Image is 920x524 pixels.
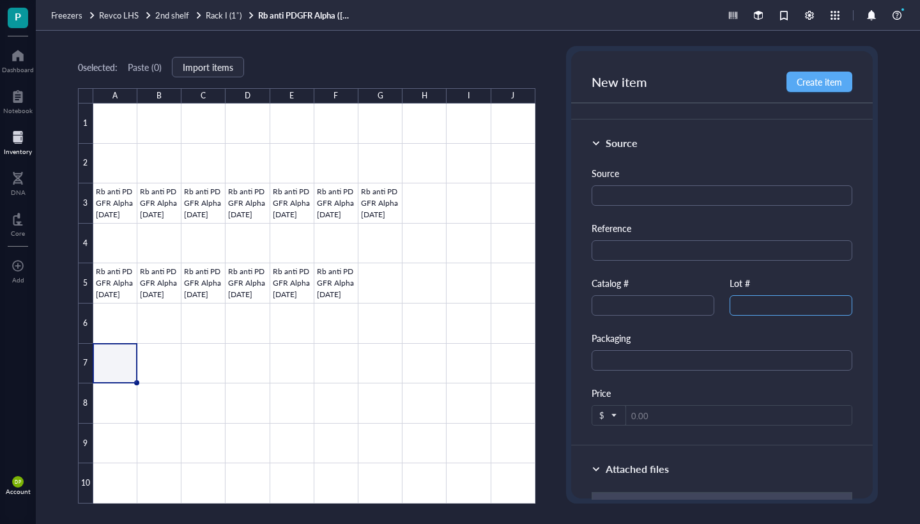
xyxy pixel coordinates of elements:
[2,45,34,73] a: Dashboard
[183,62,233,72] span: Import items
[258,10,354,21] a: Rb anti PDGFR Alpha ([PERSON_NAME]/now ThermoSci)
[78,383,93,424] div: 8
[422,88,427,104] div: H
[4,127,32,155] a: Inventory
[11,189,26,196] div: DNA
[592,166,852,180] div: Source
[3,107,33,114] div: Notebook
[511,88,514,104] div: J
[4,148,32,155] div: Inventory
[606,135,638,151] div: Source
[333,88,338,104] div: F
[2,66,34,73] div: Dashboard
[468,88,470,104] div: I
[155,9,189,21] span: 2nd shelf
[730,276,852,290] div: Lot #
[245,88,250,104] div: D
[15,479,20,484] span: DP
[11,229,25,237] div: Core
[128,57,162,77] button: Paste (0)
[592,221,852,235] div: Reference
[78,104,93,144] div: 1
[78,60,118,74] div: 0 selected:
[78,263,93,304] div: 5
[15,8,21,24] span: P
[797,77,842,87] span: Create item
[51,10,96,21] a: Freezers
[592,331,852,345] div: Packaging
[155,10,256,21] a: 2nd shelfRack I (1˚)
[599,410,616,421] span: $
[78,424,93,464] div: 9
[99,10,153,21] a: Revco LHS
[172,57,244,77] button: Import items
[99,9,139,21] span: Revco LHS
[3,86,33,114] a: Notebook
[378,88,383,104] div: G
[12,276,24,284] div: Add
[51,9,82,21] span: Freezers
[78,304,93,344] div: 6
[626,406,852,426] input: 0.00
[11,168,26,196] a: DNA
[78,224,93,264] div: 4
[786,72,852,92] button: Create item
[112,88,118,104] div: A
[206,9,241,21] span: Rack I (1˚)
[11,209,25,237] a: Core
[78,183,93,224] div: 3
[78,344,93,384] div: 7
[289,88,294,104] div: E
[157,88,162,104] div: B
[6,488,31,495] div: Account
[78,463,93,504] div: 10
[592,276,714,290] div: Catalog #
[592,386,852,400] div: Price
[201,88,206,104] div: C
[606,461,669,477] div: Attached files
[78,144,93,184] div: 2
[592,73,647,91] span: New item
